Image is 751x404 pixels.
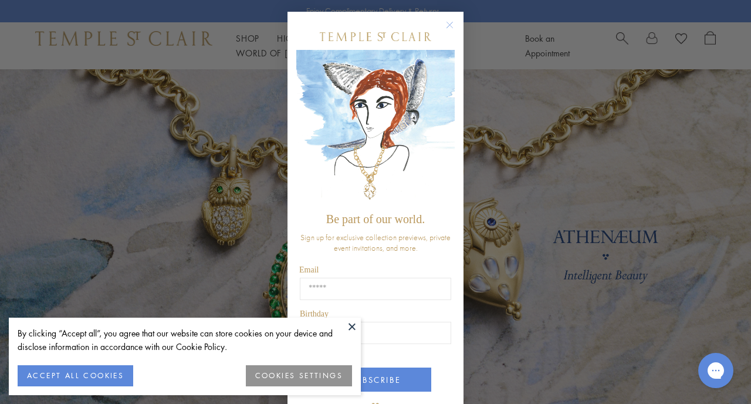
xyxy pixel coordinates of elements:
span: Sign up for exclusive collection previews, private event invitations, and more. [300,232,451,253]
img: c4a9eb12-d91a-4d4a-8ee0-386386f4f338.jpeg [296,50,455,207]
button: Close dialog [448,23,463,38]
iframe: Gorgias live chat messenger [692,349,739,392]
span: Email [299,265,319,274]
button: ACCEPT ALL COOKIES [18,365,133,386]
span: Birthday [300,309,329,318]
div: By clicking “Accept all”, you agree that our website can store cookies on your device and disclos... [18,326,352,353]
button: SUBSCRIBE [320,368,431,392]
button: COOKIES SETTINGS [246,365,352,386]
input: Email [300,278,451,300]
span: Be part of our world. [326,213,425,225]
img: Temple St. Clair [320,32,431,41]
